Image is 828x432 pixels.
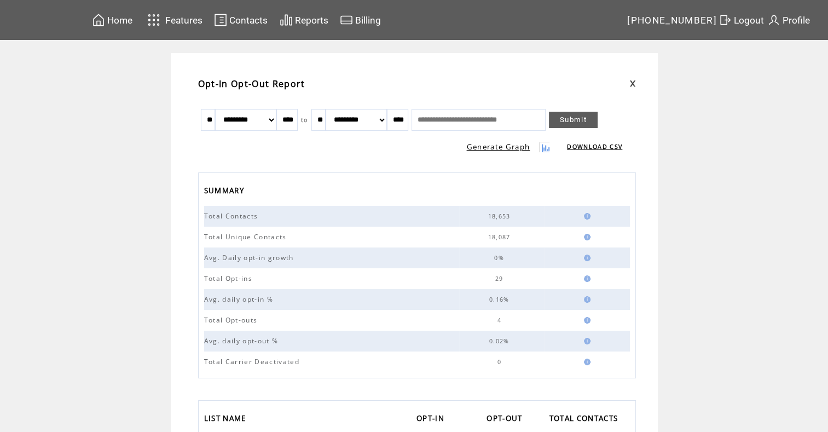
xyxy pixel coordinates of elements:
[719,13,732,27] img: exit.svg
[204,411,249,429] span: LIST NAME
[204,232,289,241] span: Total Unique Contacts
[549,411,621,429] span: TOTAL CONTACTS
[143,9,205,31] a: Features
[767,13,780,27] img: profile.svg
[497,316,503,324] span: 4
[581,255,590,261] img: help.gif
[107,15,132,26] span: Home
[581,296,590,303] img: help.gif
[495,275,506,283] span: 29
[280,13,293,27] img: chart.svg
[489,296,512,303] span: 0.16%
[229,15,268,26] span: Contacts
[581,213,590,220] img: help.gif
[338,11,383,28] a: Billing
[204,357,302,366] span: Total Carrier Deactivated
[278,11,330,28] a: Reports
[581,359,590,365] img: help.gif
[489,337,512,345] span: 0.02%
[717,11,766,28] a: Logout
[355,15,381,26] span: Billing
[581,275,590,282] img: help.gif
[581,234,590,240] img: help.gif
[494,254,507,262] span: 0%
[581,338,590,344] img: help.gif
[467,142,530,152] a: Generate Graph
[488,233,513,241] span: 18,087
[92,13,105,27] img: home.svg
[212,11,269,28] a: Contacts
[144,11,164,29] img: features.svg
[549,411,624,429] a: TOTAL CONTACTS
[204,315,260,325] span: Total Opt-outs
[204,253,297,262] span: Avg. Daily opt-in growth
[567,143,622,151] a: DOWNLOAD CSV
[165,15,202,26] span: Features
[204,411,252,429] a: LIST NAME
[295,15,328,26] span: Reports
[487,411,525,429] span: OPT-OUT
[487,411,528,429] a: OPT-OUT
[766,11,812,28] a: Profile
[198,78,305,90] span: Opt-In Opt-Out Report
[340,13,353,27] img: creidtcard.svg
[301,116,308,124] span: to
[214,13,227,27] img: contacts.svg
[497,358,503,366] span: 0
[416,411,447,429] span: OPT-IN
[416,411,450,429] a: OPT-IN
[204,183,247,201] span: SUMMARY
[488,212,513,220] span: 18,653
[783,15,810,26] span: Profile
[627,15,717,26] span: [PHONE_NUMBER]
[734,15,764,26] span: Logout
[581,317,590,324] img: help.gif
[204,295,276,304] span: Avg. daily opt-in %
[90,11,134,28] a: Home
[204,336,281,345] span: Avg. daily opt-out %
[204,211,261,221] span: Total Contacts
[549,112,598,128] a: Submit
[204,274,255,283] span: Total Opt-ins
